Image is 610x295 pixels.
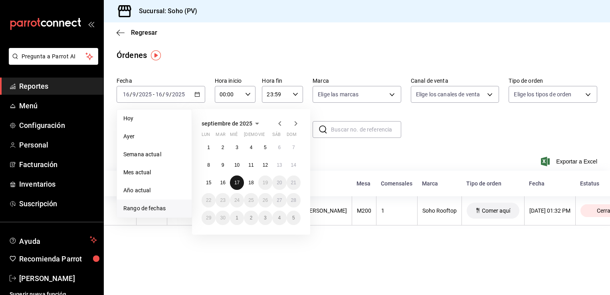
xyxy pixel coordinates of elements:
abbr: 1 de octubre de 2025 [236,215,238,221]
button: 15 de septiembre de 2025 [202,175,216,190]
button: 1 de octubre de 2025 [230,211,244,225]
span: septiembre de 2025 [202,120,252,127]
abbr: 13 de septiembre de 2025 [277,162,282,168]
label: Canal de venta [411,78,499,84]
abbr: 2 de octubre de 2025 [250,215,253,221]
button: 13 de septiembre de 2025 [272,158,286,172]
button: septiembre de 2025 [202,119,262,128]
abbr: 9 de septiembre de 2025 [222,162,224,168]
abbr: miércoles [230,132,238,140]
abbr: 2 de septiembre de 2025 [222,145,224,150]
input: -- [155,91,162,98]
div: Marca [422,180,457,187]
abbr: 11 de septiembre de 2025 [248,162,254,168]
button: 25 de septiembre de 2025 [244,193,258,207]
abbr: viernes [258,132,265,140]
abbr: 16 de septiembre de 2025 [220,180,225,185]
button: 28 de septiembre de 2025 [287,193,301,207]
abbr: 4 de septiembre de 2025 [250,145,253,150]
button: 7 de septiembre de 2025 [287,140,301,155]
button: 10 de septiembre de 2025 [230,158,244,172]
abbr: 5 de octubre de 2025 [292,215,295,221]
abbr: 30 de septiembre de 2025 [220,215,225,221]
button: 22 de septiembre de 2025 [202,193,216,207]
abbr: martes [216,132,225,140]
button: Regresar [117,29,157,36]
input: -- [132,91,136,98]
button: 23 de septiembre de 2025 [216,193,230,207]
button: 3 de septiembre de 2025 [230,140,244,155]
span: Suscripción [19,198,97,209]
abbr: 8 de septiembre de 2025 [207,162,210,168]
button: 1 de septiembre de 2025 [202,140,216,155]
abbr: domingo [287,132,297,140]
abbr: sábado [272,132,281,140]
span: Configuración [19,120,97,131]
label: Tipo de orden [509,78,597,84]
button: 21 de septiembre de 2025 [287,175,301,190]
button: 9 de septiembre de 2025 [216,158,230,172]
input: Buscar no. de referencia [331,122,401,138]
img: Tooltip marker [151,50,161,60]
span: / [130,91,132,98]
abbr: 21 de septiembre de 2025 [291,180,296,185]
abbr: 23 de septiembre de 2025 [220,197,225,203]
button: Pregunta a Parrot AI [9,48,98,65]
abbr: 10 de septiembre de 2025 [234,162,240,168]
abbr: 17 de septiembre de 2025 [234,180,240,185]
button: 5 de octubre de 2025 [287,211,301,225]
abbr: 3 de octubre de 2025 [264,215,267,221]
span: Regresar [131,29,157,36]
abbr: 15 de septiembre de 2025 [206,180,211,185]
abbr: 3 de septiembre de 2025 [236,145,238,150]
button: 18 de septiembre de 2025 [244,175,258,190]
button: 4 de octubre de 2025 [272,211,286,225]
abbr: 1 de septiembre de 2025 [207,145,210,150]
abbr: 19 de septiembre de 2025 [263,180,268,185]
span: Rango de fechas [123,204,185,213]
abbr: lunes [202,132,210,140]
span: Semana actual [123,150,185,159]
abbr: jueves [244,132,291,140]
abbr: 26 de septiembre de 2025 [263,197,268,203]
button: 27 de septiembre de 2025 [272,193,286,207]
abbr: 28 de septiembre de 2025 [291,197,296,203]
input: ---- [172,91,185,98]
button: 24 de septiembre de 2025 [230,193,244,207]
span: Ayer [123,132,185,141]
span: Elige los canales de venta [416,90,480,98]
span: Pregunta a Parrot AI [22,52,86,61]
abbr: 20 de septiembre de 2025 [277,180,282,185]
button: 14 de septiembre de 2025 [287,158,301,172]
span: [PERSON_NAME] [19,273,97,284]
div: [DATE] 01:32 PM [529,207,570,214]
button: 30 de septiembre de 2025 [216,211,230,225]
button: open_drawer_menu [88,21,94,27]
abbr: 25 de septiembre de 2025 [248,197,254,203]
span: Reportes [19,81,97,92]
button: 4 de septiembre de 2025 [244,140,258,155]
span: / [136,91,139,98]
button: 5 de septiembre de 2025 [258,140,272,155]
span: Comer aquí [479,207,513,214]
span: Año actual [123,186,185,195]
span: Facturación [19,159,97,170]
abbr: 24 de septiembre de 2025 [234,197,240,203]
button: 12 de septiembre de 2025 [258,158,272,172]
div: Fecha [529,180,570,187]
abbr: 29 de septiembre de 2025 [206,215,211,221]
abbr: 12 de septiembre de 2025 [263,162,268,168]
div: Tipo de orden [466,180,519,187]
div: Mesa [356,180,371,187]
button: 2 de septiembre de 2025 [216,140,230,155]
span: Recomienda Parrot [19,253,97,264]
div: Órdenes [117,49,147,61]
div: 1 [381,207,412,214]
abbr: 27 de septiembre de 2025 [277,197,282,203]
abbr: 6 de septiembre de 2025 [278,145,281,150]
div: Soho Rooftop [422,207,457,214]
span: Menú [19,100,97,111]
span: Personal [19,140,97,150]
span: / [162,91,165,98]
abbr: 7 de septiembre de 2025 [292,145,295,150]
